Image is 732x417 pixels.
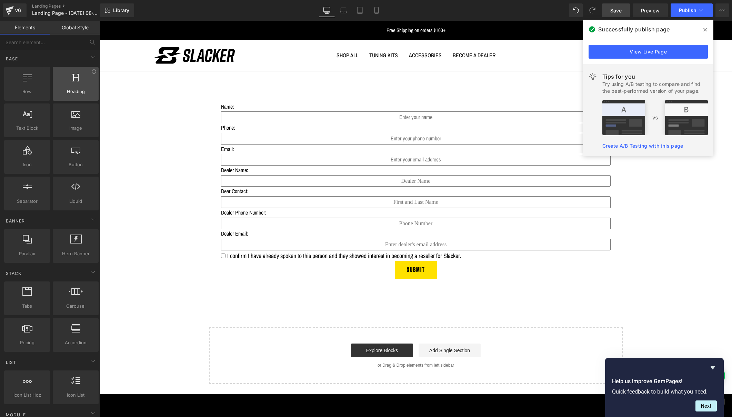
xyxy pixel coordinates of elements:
[319,3,335,17] a: Desktop
[589,45,708,59] a: View Live Page
[6,88,48,95] span: Row
[5,218,26,224] span: Banner
[6,302,48,310] span: Tabs
[556,32,563,38] a: Login
[598,25,670,33] span: Successfully publish page
[641,7,660,14] span: Preview
[237,30,259,40] a: SHOP ALL
[6,391,48,399] span: Icon List Hoz
[6,250,48,257] span: Parallax
[55,161,97,168] span: Button
[32,10,98,16] span: Landing Page - [DATE] 08:03:59
[121,187,511,197] p: Dealer Phone Number:
[612,364,717,411] div: Help us improve GemPages!
[50,21,100,34] a: Global Style
[6,339,48,346] span: Pricing
[6,125,48,132] span: Text Block
[6,198,48,205] span: Separator
[121,155,511,166] input: Dealer Name
[602,72,708,81] div: Tips for you
[121,81,511,91] p: Name:
[589,72,597,81] img: light.svg
[121,124,511,133] p: Email:
[5,56,19,62] span: Base
[5,270,22,277] span: Stack
[602,100,708,135] img: tip.png
[671,3,713,17] button: Publish
[113,7,129,13] span: Library
[121,112,511,124] input: Enter your phone number
[121,166,511,176] p: Dear Contact:
[14,6,22,15] div: v6
[121,197,511,209] input: Phone Number
[55,391,97,399] span: Icon List
[121,176,511,187] input: First and Last Name
[612,388,717,395] p: Quick feedback to build what you need.
[576,29,583,36] cart-count: 0
[231,5,402,14] p: Free Shipping on orders $100+
[602,81,708,95] div: Try using A/B testing to compare and find the best-performed version of your page.
[121,145,511,155] p: Dealer Name:
[542,32,548,38] a: Search
[55,88,97,95] span: Heading
[571,31,578,38] a: Cart
[612,377,717,386] h2: Help us improve GemPages!
[353,30,396,40] a: BECOME A DEALER
[295,240,338,258] button: Submit
[121,233,126,237] input: I confirm I have already spoken to this person and they showed interest in becoming a reseller fo...
[709,364,717,372] button: Hide survey
[569,3,583,17] button: Undo
[5,359,17,366] span: List
[126,231,361,239] span: I confirm I have already spoken to this person and they showed interest in becoming a reseller fo...
[270,30,298,40] a: TUNING KITS
[91,69,97,74] div: View Information
[352,3,368,17] a: Tablet
[121,91,511,102] input: Enter your name
[121,133,511,145] input: Enter your email address
[100,3,134,17] a: New Library
[602,143,683,149] a: Create A/B Testing with this page
[6,161,48,168] span: Icon
[679,8,696,13] span: Publish
[3,3,27,17] a: v6
[55,125,97,132] span: Image
[368,3,385,17] a: Mobile
[319,323,381,337] a: Add Single Section
[55,339,97,346] span: Accordion
[55,198,97,205] span: Liquid
[610,7,622,14] span: Save
[633,3,668,17] a: Preview
[120,342,512,347] p: or Drag & Drop elements from left sidebar
[695,400,717,411] button: Next question
[309,30,342,40] a: ACCESSORIES
[55,250,97,257] span: Hero Banner
[55,302,97,310] span: Carousel
[251,323,313,337] a: Explore Blocks
[335,3,352,17] a: Laptop
[715,3,729,17] button: More
[121,102,511,112] p: Phone:
[121,208,511,218] p: Dealer Email:
[585,3,599,17] button: Redo
[121,218,511,230] input: Enter dealer's email address
[32,3,111,9] a: Landing Pages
